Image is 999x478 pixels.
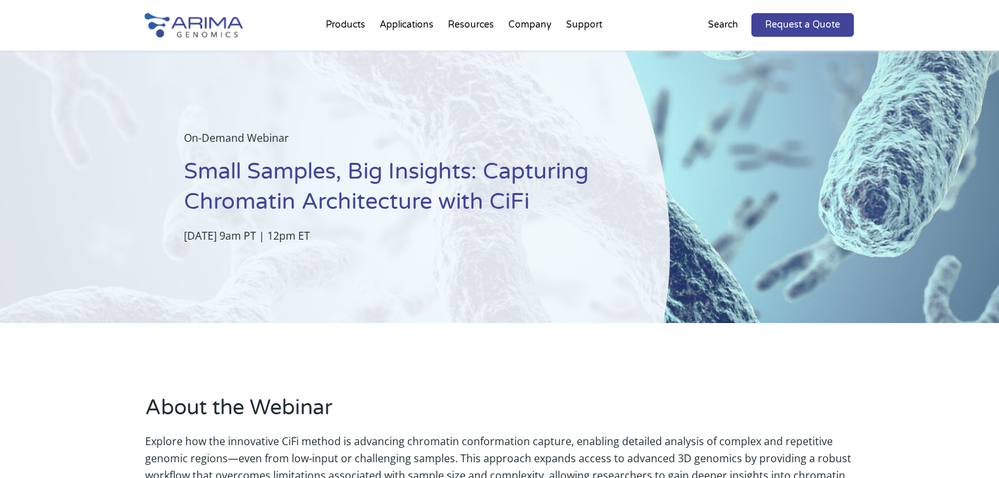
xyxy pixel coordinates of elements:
[184,157,604,227] h1: Small Samples, Big Insights: Capturing Chromatin Architecture with CiFi
[708,16,738,33] p: Search
[184,129,604,157] p: On-Demand Webinar
[751,13,854,37] a: Request a Quote
[184,227,604,244] p: [DATE] 9am PT | 12pm ET
[145,393,855,433] h2: About the Webinar
[144,13,243,37] img: Arima-Genomics-logo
